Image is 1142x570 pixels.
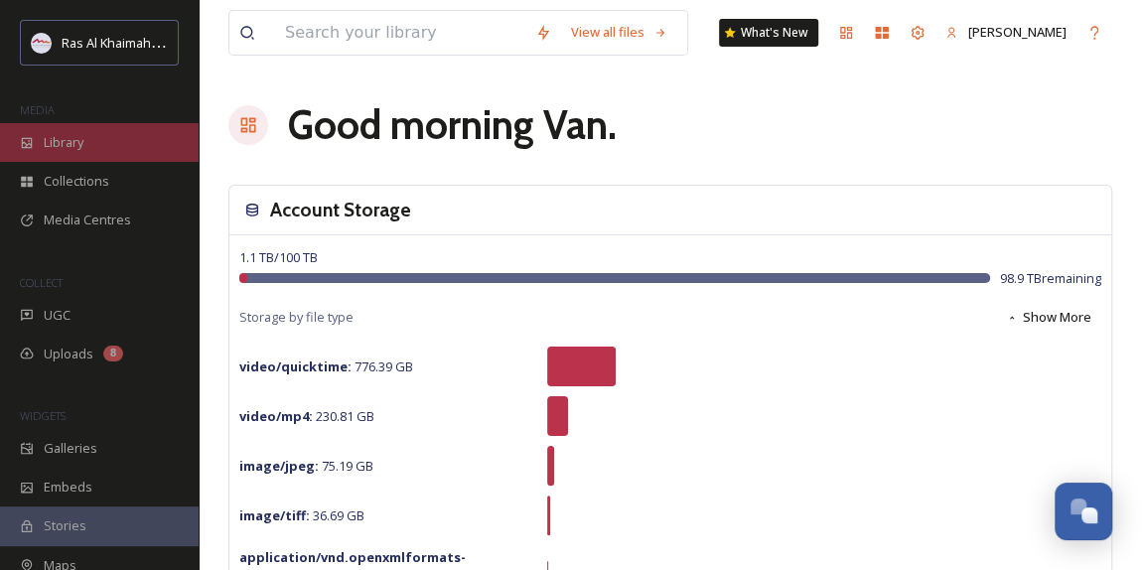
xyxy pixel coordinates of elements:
[239,506,310,524] strong: image/tiff :
[44,211,131,229] span: Media Centres
[44,133,83,152] span: Library
[20,408,66,423] span: WIDGETS
[719,19,818,47] a: What's New
[288,95,617,155] h1: Good morning Van .
[62,33,343,52] span: Ras Al Khaimah Tourism Development Authority
[239,248,318,266] span: 1.1 TB / 100 TB
[561,13,677,52] a: View all files
[20,102,55,117] span: MEDIA
[32,33,52,53] img: Logo_RAKTDA_RGB-01.png
[44,306,71,325] span: UGC
[968,23,1067,41] span: [PERSON_NAME]
[239,457,373,475] span: 75.19 GB
[239,407,313,425] strong: video/mp4 :
[103,346,123,361] div: 8
[996,298,1101,337] button: Show More
[1055,483,1112,540] button: Open Chat
[239,357,352,375] strong: video/quicktime :
[44,345,93,363] span: Uploads
[1000,269,1101,288] span: 98.9 TB remaining
[239,457,319,475] strong: image/jpeg :
[20,275,63,290] span: COLLECT
[239,357,413,375] span: 776.39 GB
[935,13,1076,52] a: [PERSON_NAME]
[270,196,411,224] h3: Account Storage
[44,478,92,497] span: Embeds
[44,516,86,535] span: Stories
[239,308,354,327] span: Storage by file type
[239,407,374,425] span: 230.81 GB
[44,172,109,191] span: Collections
[239,506,364,524] span: 36.69 GB
[44,439,97,458] span: Galleries
[275,11,525,55] input: Search your library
